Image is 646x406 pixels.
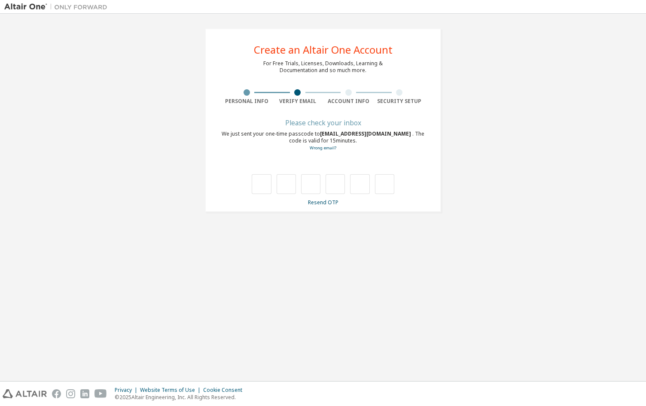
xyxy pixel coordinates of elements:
[221,120,425,125] div: Please check your inbox
[80,389,89,398] img: linkedin.svg
[254,45,393,55] div: Create an Altair One Account
[374,98,425,105] div: Security Setup
[140,387,203,394] div: Website Terms of Use
[203,387,247,394] div: Cookie Consent
[221,98,272,105] div: Personal Info
[310,145,336,151] a: Go back to the registration form
[323,98,374,105] div: Account Info
[272,98,323,105] div: Verify Email
[320,130,412,137] span: [EMAIL_ADDRESS][DOMAIN_NAME]
[308,199,338,206] a: Resend OTP
[115,394,247,401] p: © 2025 Altair Engineering, Inc. All Rights Reserved.
[115,387,140,394] div: Privacy
[94,389,107,398] img: youtube.svg
[3,389,47,398] img: altair_logo.svg
[263,60,383,74] div: For Free Trials, Licenses, Downloads, Learning & Documentation and so much more.
[221,130,425,151] div: We just sent your one-time passcode to . The code is valid for 15 minutes.
[4,3,112,11] img: Altair One
[66,389,75,398] img: instagram.svg
[52,389,61,398] img: facebook.svg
